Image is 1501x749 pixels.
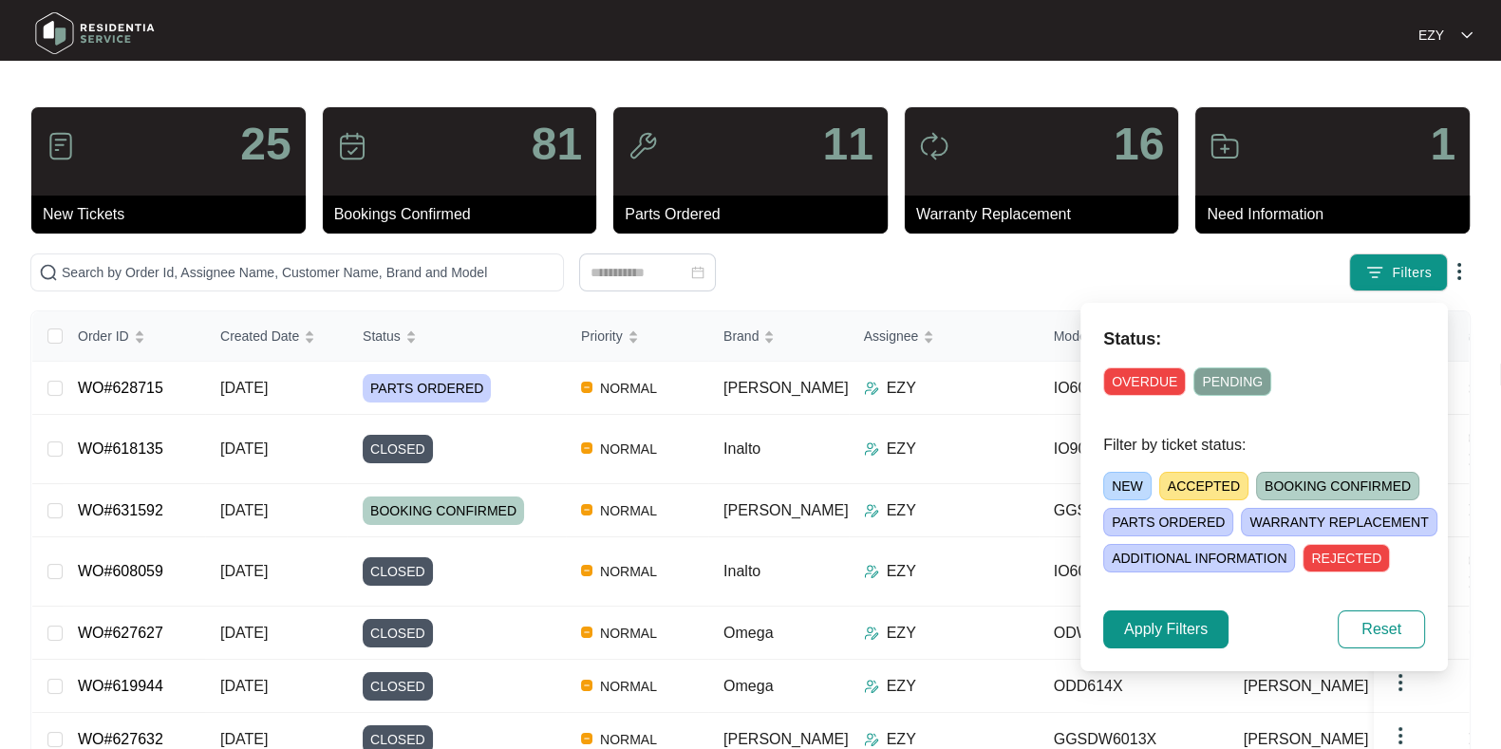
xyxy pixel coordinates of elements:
span: ACCEPTED [1159,472,1248,500]
p: EZY [887,622,916,645]
span: [DATE] [220,502,268,518]
a: WO#627632 [78,731,163,747]
span: [PERSON_NAME] [723,502,849,518]
span: Order ID [78,326,129,346]
p: 1 [1430,122,1455,167]
img: Vercel Logo [581,442,592,454]
span: Status [363,326,401,346]
img: Assigner Icon [864,626,879,641]
span: WARRANTY REPLACEMENT [1241,508,1436,536]
img: Vercel Logo [581,565,592,576]
span: CLOSED [363,619,433,647]
p: EZY [887,377,916,400]
span: NORMAL [592,675,665,698]
p: Warranty Replacement [916,203,1179,226]
span: Omega [723,625,773,641]
img: Assigner Icon [864,679,879,694]
p: New Tickets [43,203,306,226]
span: BOOKING CONFIRMED [363,496,524,525]
p: 16 [1114,122,1164,167]
img: Assigner Icon [864,564,879,579]
span: Assignee [864,326,919,346]
th: Assignee [849,311,1039,362]
p: Parts Ordered [625,203,888,226]
span: NORMAL [592,560,665,583]
img: Vercel Logo [581,680,592,691]
button: Apply Filters [1103,610,1229,648]
p: 81 [532,122,582,167]
span: Model [1054,326,1090,346]
span: [DATE] [220,678,268,694]
button: filter iconFilters [1349,253,1448,291]
td: IO9060XL9T (s) [1039,415,1229,484]
span: [PERSON_NAME] [723,380,849,396]
img: Assigner Icon [864,441,879,457]
span: NORMAL [592,438,665,460]
img: icon [1210,131,1240,161]
a: WO#631592 [78,502,163,518]
a: WO#628715 [78,380,163,396]
span: NEW [1103,472,1152,500]
span: PARTS ORDERED [363,374,491,403]
th: Model [1039,311,1229,362]
span: Brand [723,326,759,346]
p: 25 [240,122,291,167]
img: Assigner Icon [864,381,879,396]
span: Omega [723,678,773,694]
th: Order ID [63,311,205,362]
span: CLOSED [363,557,433,586]
p: EZY [887,499,916,522]
span: [DATE] [220,440,268,457]
p: Filter by ticket status: [1103,434,1425,457]
span: Inalto [723,440,760,457]
span: Inalto [723,563,760,579]
img: dropdown arrow [1461,30,1473,40]
img: dropdown arrow [1448,260,1471,283]
th: Priority [566,311,708,362]
p: EZY [887,438,916,460]
img: residentia service logo [28,5,161,62]
span: ADDITIONAL INFORMATION [1103,544,1295,572]
span: Apply Filters [1124,618,1208,641]
p: 11 [822,122,872,167]
span: Created Date [220,326,299,346]
span: Priority [581,326,623,346]
p: EZY [1418,26,1444,45]
span: PARTS ORDERED [1103,508,1233,536]
span: CLOSED [363,672,433,701]
span: [DATE] [220,731,268,747]
span: REJECTED [1303,544,1390,572]
img: search-icon [39,263,58,282]
a: WO#618135 [78,440,163,457]
input: Search by Order Id, Assignee Name, Customer Name, Brand and Model [62,262,555,283]
th: Brand [708,311,849,362]
p: Bookings Confirmed [334,203,597,226]
span: NORMAL [592,622,665,645]
span: [PERSON_NAME] [723,731,849,747]
td: IO60XL5M (s) [1039,537,1229,607]
p: Status: [1103,326,1425,352]
button: Reset [1338,610,1425,648]
span: CLOSED [363,435,433,463]
td: ODD614X [1039,660,1229,713]
img: filter icon [1365,263,1384,282]
a: WO#608059 [78,563,163,579]
span: OVERDUE [1103,367,1186,396]
span: [PERSON_NAME] [1244,675,1369,698]
span: [DATE] [220,563,268,579]
p: Need Information [1207,203,1470,226]
span: BOOKING CONFIRMED [1256,472,1419,500]
img: dropdown arrow [1389,671,1412,694]
span: Reset [1361,618,1401,641]
th: Status [347,311,566,362]
a: WO#619944 [78,678,163,694]
th: Created Date [205,311,347,362]
td: IO60XL5M (s) [1039,362,1229,415]
img: Assigner Icon [864,503,879,518]
span: Filters [1392,263,1432,283]
a: WO#627627 [78,625,163,641]
img: Vercel Logo [581,733,592,744]
span: NORMAL [592,377,665,400]
span: [DATE] [220,380,268,396]
img: Vercel Logo [581,382,592,393]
